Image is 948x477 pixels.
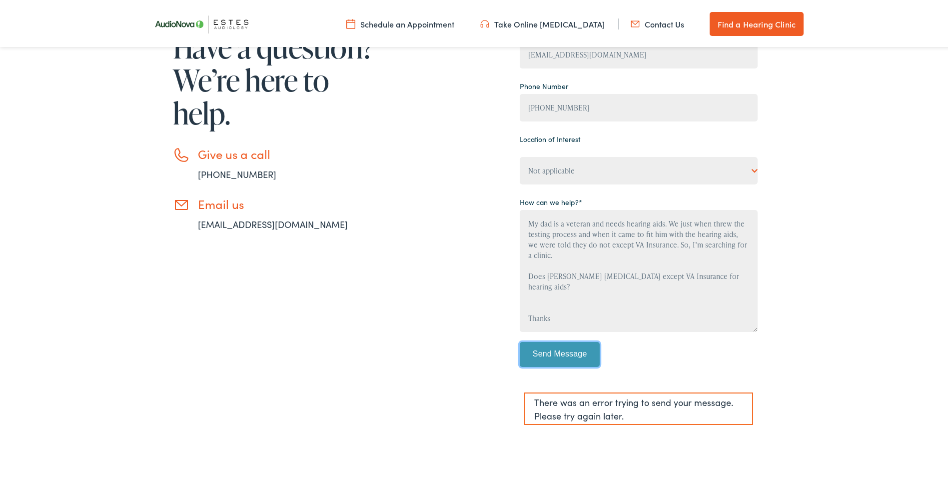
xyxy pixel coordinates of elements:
[520,340,600,365] input: Send Message
[198,216,348,228] a: [EMAIL_ADDRESS][DOMAIN_NAME]
[631,16,640,27] img: utility icon
[520,79,568,89] label: Phone Number
[524,390,753,423] div: There was an error trying to send your message. Please try again later.
[631,16,684,27] a: Contact Us
[520,132,580,142] label: Location of Interest
[520,39,758,66] input: example@gmail.com
[198,145,378,159] h3: Give us a call
[480,16,605,27] a: Take Online [MEDICAL_DATA]
[346,16,454,27] a: Schedule an Appointment
[198,195,378,209] h3: Email us
[198,166,276,178] a: [PHONE_NUMBER]
[710,10,804,34] a: Find a Hearing Clinic
[520,92,758,119] input: (XXX) XXX - XXXX
[480,16,489,27] img: utility icon
[346,16,355,27] img: utility icon
[520,195,582,205] label: How can we help?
